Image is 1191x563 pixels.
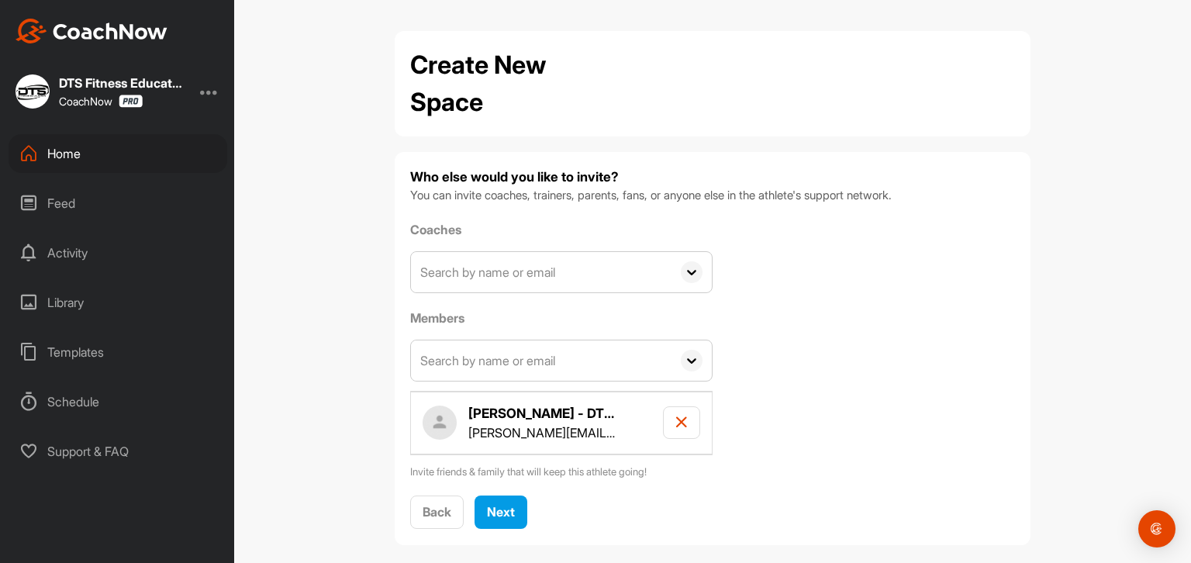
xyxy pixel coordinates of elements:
[9,134,227,173] div: Home
[1138,510,1175,547] div: Open Intercom Messenger
[9,333,227,371] div: Templates
[487,504,515,520] span: Next
[423,504,451,520] span: Back
[468,404,616,423] h4: [PERSON_NAME] - DTS Level 1 Portfolio
[119,95,143,108] img: CoachNow Pro
[411,340,671,381] input: Search by name or email
[9,382,227,421] div: Schedule
[9,432,227,471] div: Support & FAQ
[410,168,1015,187] h4: Who else would you like to invite?
[423,406,457,440] img: author
[410,47,620,121] h2: Create New Space
[16,74,50,109] img: square_983aa09f91bea04d3341149cac9e38a3.jpg
[59,77,183,89] div: DTS Fitness Education
[411,252,671,292] input: Search by name or email
[468,423,616,442] p: [PERSON_NAME][EMAIL_ADDRESS][PERSON_NAME][DOMAIN_NAME]
[410,465,713,480] p: Invite friends & family that will keep this athlete going!
[9,233,227,272] div: Activity
[9,184,227,223] div: Feed
[410,220,713,239] label: Coaches
[9,283,227,322] div: Library
[59,95,143,108] div: CoachNow
[410,309,713,327] label: Members
[410,496,464,529] button: Back
[410,187,1015,205] p: You can invite coaches, trainers, parents, fans, or anyone else in the athlete's support network.
[16,19,167,43] img: CoachNow
[475,496,527,529] button: Next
